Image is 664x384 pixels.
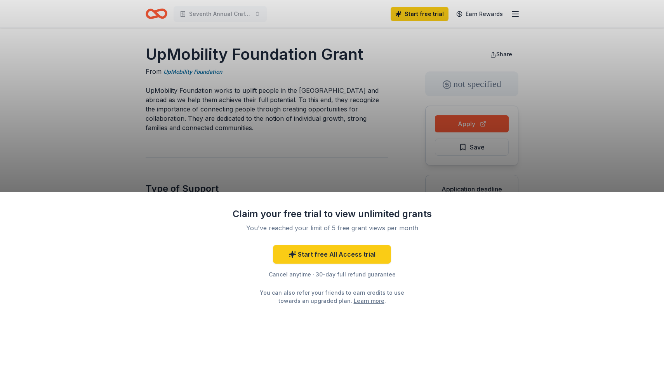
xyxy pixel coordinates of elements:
[354,297,384,305] a: Learn more
[253,288,411,305] div: You can also refer your friends to earn credits to use towards an upgraded plan. .
[240,223,424,233] div: You've reached your limit of 5 free grant views per month
[231,208,433,220] div: Claim your free trial to view unlimited grants
[273,245,391,264] a: Start free All Access trial
[231,270,433,279] div: Cancel anytime · 30-day full refund guarantee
